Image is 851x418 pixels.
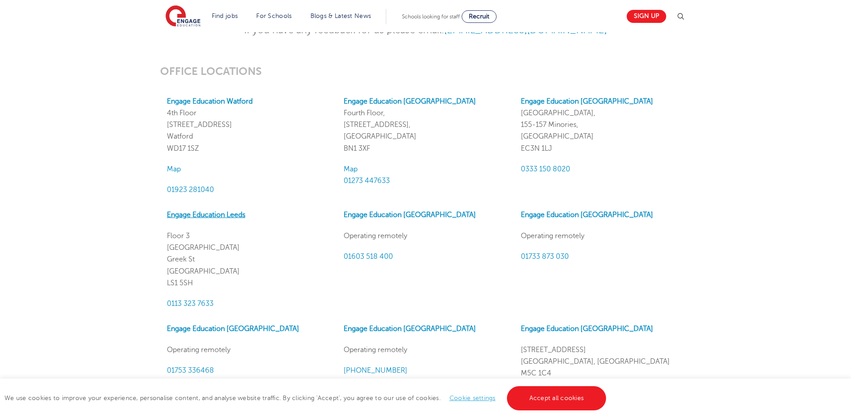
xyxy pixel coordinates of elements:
p: [GEOGRAPHIC_DATA], 155-157 Minories, [GEOGRAPHIC_DATA] EC3N 1LJ [521,96,684,154]
a: Engage Education [GEOGRAPHIC_DATA] [167,325,299,333]
a: Map [344,165,358,173]
p: Fourth Floor, [STREET_ADDRESS], [GEOGRAPHIC_DATA] BN1 3XF [344,96,507,154]
a: 01603 518 400 [344,253,393,261]
p: Floor 3 [GEOGRAPHIC_DATA] Greek St [GEOGRAPHIC_DATA] LS1 5SH [167,230,330,289]
p: Operating remotely [167,344,330,356]
a: 0333 150 8020 [521,165,570,173]
a: Engage Education Watford [167,97,253,105]
a: Map [167,165,181,173]
p: Operating remotely [521,230,684,242]
a: 01753 336468 [167,366,214,374]
a: Blogs & Latest News [310,13,371,19]
p: Operating remotely [344,230,507,242]
span: Recruit [469,13,489,20]
a: Cookie settings [450,395,496,401]
img: Engage Education [166,5,201,28]
a: Engage Education [GEOGRAPHIC_DATA] [344,211,476,219]
a: 01273 447633 [344,177,390,185]
a: Recruit [462,10,497,23]
a: Find jobs [212,13,238,19]
a: Sign up [627,10,666,23]
a: Engage Education [GEOGRAPHIC_DATA] [344,325,476,333]
a: Call phone number 0113 323 7633 [167,300,214,308]
a: [PHONE_NUMBER] [344,366,407,374]
span: We use cookies to improve your experience, personalise content, and analyse website traffic. By c... [4,395,608,401]
h3: OFFICE LOCATIONS [160,65,691,78]
a: 01923 281040 [167,186,214,194]
a: [EMAIL_ADDRESS][DOMAIN_NAME] [444,25,607,35]
p: [STREET_ADDRESS] [GEOGRAPHIC_DATA], [GEOGRAPHIC_DATA] M5C 1C4 [521,344,684,379]
p: 4th Floor [STREET_ADDRESS] Watford WD17 1SZ [167,96,330,154]
p: Operating remotely [344,344,507,356]
span: Schools looking for staff [402,13,460,20]
a: For Schools [256,13,292,19]
a: 01733 873 030 [521,253,569,261]
a: Engage Education [GEOGRAPHIC_DATA] [521,211,653,219]
a: Accept all cookies [507,386,607,410]
a: Engage Education [GEOGRAPHIC_DATA] [521,325,653,333]
a: Engage Education [GEOGRAPHIC_DATA] [344,97,476,105]
a: Engage Education [GEOGRAPHIC_DATA] [521,97,653,105]
a: Engage Education Leeds [167,211,245,219]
